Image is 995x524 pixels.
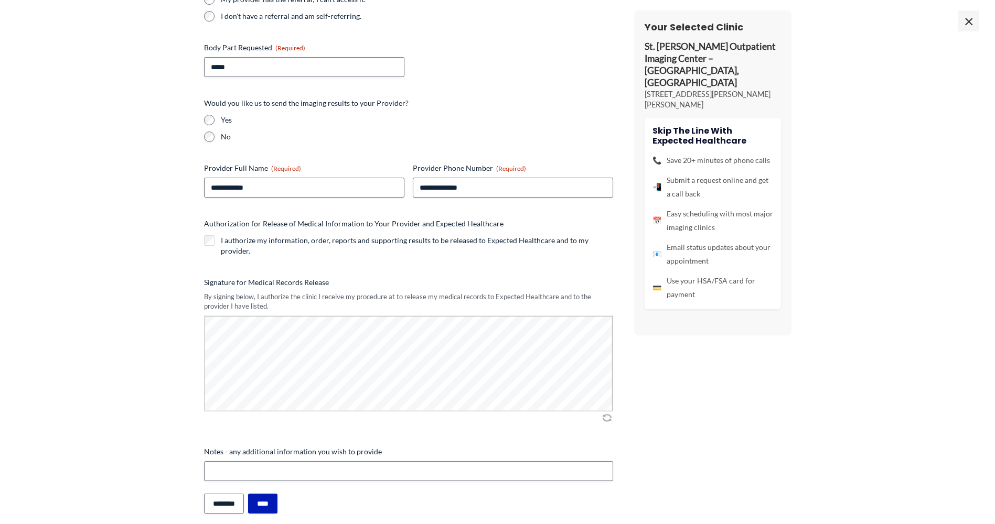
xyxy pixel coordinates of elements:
span: 📲 [652,180,661,194]
label: No [221,132,613,142]
p: [STREET_ADDRESS][PERSON_NAME][PERSON_NAME] [645,89,781,110]
label: I authorize my information, order, reports and supporting results to be released to Expected Heal... [221,235,613,256]
h4: Skip the line with Expected Healthcare [652,126,773,146]
span: 📧 [652,247,661,261]
li: Submit a request online and get a call back [652,173,773,201]
label: Notes - any additional information you wish to provide [204,446,613,457]
span: 📅 [652,214,661,227]
span: 📞 [652,154,661,167]
li: Email status updates about your appointment [652,241,773,268]
span: × [958,10,979,31]
span: (Required) [496,165,526,172]
li: Save 20+ minutes of phone calls [652,154,773,167]
legend: Authorization for Release of Medical Information to Your Provider and Expected Healthcare [204,219,504,229]
label: Yes [221,115,613,125]
img: Clear Signature [601,412,613,423]
label: Provider Full Name [204,163,404,173]
p: St. [PERSON_NAME] Outpatient Imaging Center – [GEOGRAPHIC_DATA], [GEOGRAPHIC_DATA] [645,41,781,89]
h3: Your Selected Clinic [645,21,781,33]
label: Signature for Medical Records Release [204,277,613,288]
label: Body Part Requested [204,42,404,53]
li: Easy scheduling with most major imaging clinics [652,207,773,234]
li: Use your HSA/FSA card for payment [652,274,773,301]
label: Provider Phone Number [413,163,613,173]
div: By signing below, I authorize the clinic I receive my procedure at to release my medical records ... [204,292,613,311]
legend: Would you like us to send the imaging results to your Provider? [204,98,409,108]
label: I don't have a referral and am self-referring. [221,11,404,21]
span: (Required) [271,165,301,172]
span: (Required) [275,44,305,52]
span: 💳 [652,281,661,294]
